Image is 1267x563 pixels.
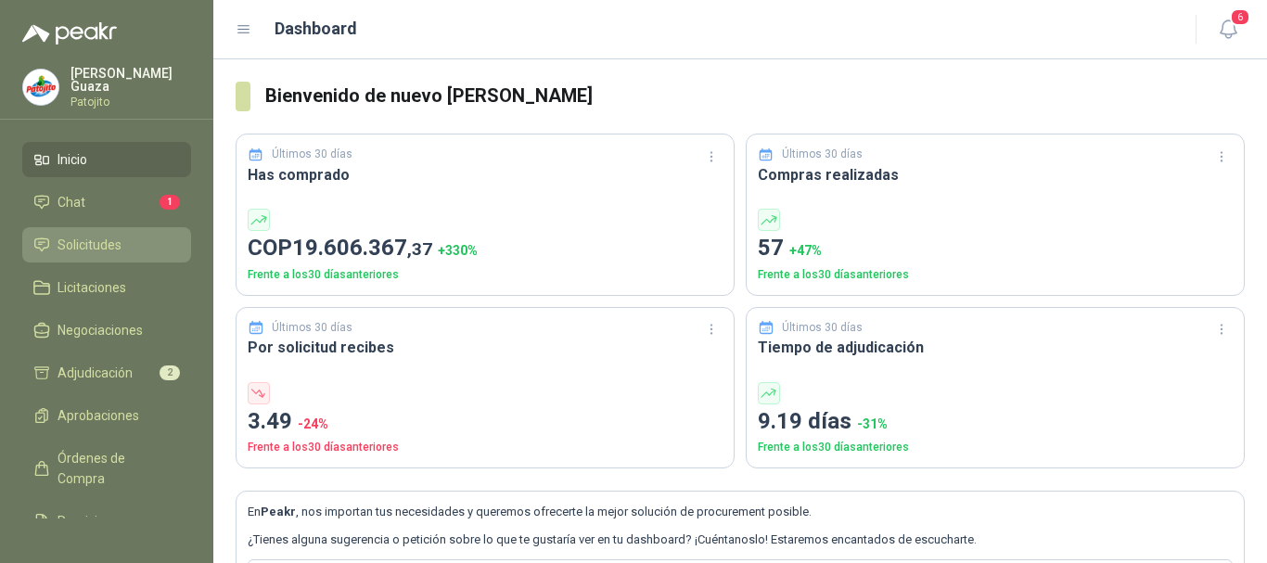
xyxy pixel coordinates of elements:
p: Últimos 30 días [782,319,863,337]
p: 9.19 días [758,404,1233,440]
span: -31 % [857,416,888,431]
p: COP [248,231,723,266]
button: 6 [1211,13,1245,46]
p: 3.49 [248,404,723,440]
span: Aprobaciones [58,405,139,426]
span: Negociaciones [58,320,143,340]
p: Frente a los 30 días anteriores [248,266,723,284]
span: ,37 [407,238,432,260]
h3: Has comprado [248,163,723,186]
a: Chat1 [22,185,191,220]
h3: Compras realizadas [758,163,1233,186]
span: 6 [1230,8,1250,26]
p: En , nos importan tus necesidades y queremos ofrecerte la mejor solución de procurement posible. [248,503,1233,521]
span: -24 % [298,416,328,431]
p: Últimos 30 días [782,146,863,163]
span: Solicitudes [58,235,122,255]
p: ¿Tienes alguna sugerencia o petición sobre lo que te gustaría ver en tu dashboard? ¡Cuéntanoslo! ... [248,531,1233,549]
span: Órdenes de Compra [58,448,173,489]
span: Remisiones [58,511,126,531]
p: [PERSON_NAME] Guaza [70,67,191,93]
p: Últimos 30 días [272,146,352,163]
b: Peakr [261,505,296,518]
a: Inicio [22,142,191,177]
p: Frente a los 30 días anteriores [758,439,1233,456]
a: Remisiones [22,504,191,539]
span: Inicio [58,149,87,170]
a: Licitaciones [22,270,191,305]
a: Órdenes de Compra [22,441,191,496]
a: Negociaciones [22,313,191,348]
h3: Bienvenido de nuevo [PERSON_NAME] [265,82,1245,110]
span: Adjudicación [58,363,133,383]
p: Frente a los 30 días anteriores [248,439,723,456]
a: Adjudicación2 [22,355,191,390]
h1: Dashboard [275,16,357,42]
a: Aprobaciones [22,398,191,433]
span: 2 [160,365,180,380]
p: 57 [758,231,1233,266]
img: Company Logo [23,70,58,105]
a: Solicitudes [22,227,191,262]
p: Últimos 30 días [272,319,352,337]
span: + 47 % [789,243,822,258]
img: Logo peakr [22,22,117,45]
p: Patojito [70,96,191,108]
span: + 330 % [438,243,478,258]
p: Frente a los 30 días anteriores [758,266,1233,284]
span: 19.606.367 [292,235,432,261]
span: 1 [160,195,180,210]
h3: Tiempo de adjudicación [758,336,1233,359]
span: Licitaciones [58,277,126,298]
span: Chat [58,192,85,212]
h3: Por solicitud recibes [248,336,723,359]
